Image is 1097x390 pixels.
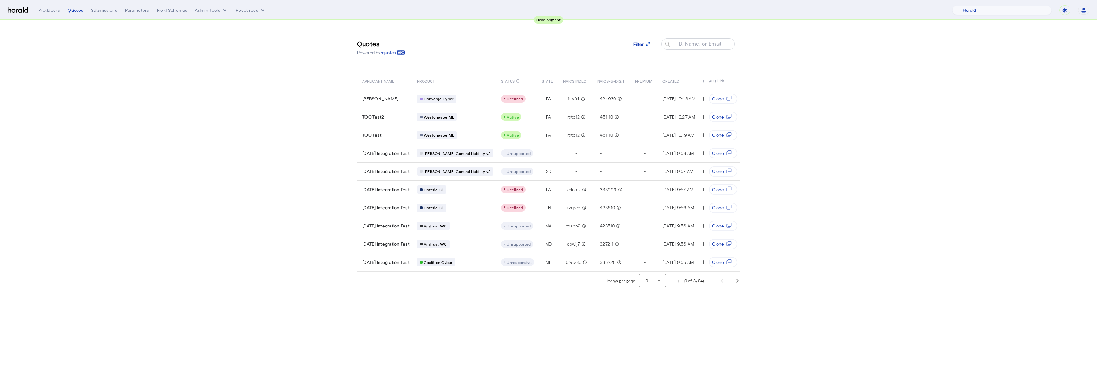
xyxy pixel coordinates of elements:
span: [DATE] 9:56 AM [703,205,735,210]
span: [DATE] 10:43 AM [703,96,736,101]
button: Filter [628,38,656,50]
button: Clone [709,221,737,231]
span: 10 [644,278,648,283]
span: Active [507,133,519,137]
span: kzqree [566,205,581,211]
span: TOC Test2 [362,114,384,120]
span: [DATE] Integration Test [362,150,409,156]
mat-icon: search [661,41,672,49]
span: Filter [633,41,644,47]
span: [DATE] Integration Test [362,259,409,265]
span: [DATE] 9:57 AM [703,169,734,174]
button: internal dropdown menu [195,7,228,13]
mat-icon: info_outline [581,205,586,211]
span: - [644,259,646,265]
span: Clone [712,132,724,138]
mat-icon: info_outline [613,114,619,120]
span: [DATE] 9:57 AM [662,187,694,192]
span: STATUS [501,77,515,84]
span: [DATE] 10:19 AM [662,132,695,138]
mat-icon: info_outline [580,114,585,120]
span: 423610 [600,205,615,211]
span: cowij7 [567,241,580,247]
span: 327211 [600,241,614,247]
span: AmTrust WC [424,223,447,228]
mat-icon: info_outline [581,223,586,229]
span: rxtb12 [567,132,580,138]
span: [DATE] 10:43 AM [662,96,696,101]
span: PA [546,132,551,138]
span: NAICS-6-DIGIT [597,77,625,84]
span: [DATE] Integration Test [362,241,409,247]
span: TOC Test [362,132,381,138]
span: TN [546,205,552,211]
span: - [644,205,646,211]
span: [DATE] 9:55 AM [703,259,735,265]
span: xqkzgz [566,186,581,193]
mat-icon: info_outline [616,259,622,265]
span: HI [547,150,551,156]
th: ACTIONS [704,72,740,90]
mat-icon: info_outline [581,259,587,265]
mat-icon: info_outline [616,96,622,102]
span: 424930 [600,96,616,102]
span: Declined [507,187,523,192]
div: Field Schemas [157,7,188,13]
span: - [600,150,602,156]
span: - [600,168,602,175]
span: Westchester ML [424,133,454,138]
button: Clone [709,184,737,195]
span: - [644,96,646,102]
span: [DATE] 9:56 AM [703,241,735,247]
mat-icon: info_outline [615,223,621,229]
span: [DATE] 9:58 AM [703,150,735,156]
div: Submissions [91,7,117,13]
span: Unsupported [507,224,531,228]
span: STATE [542,77,553,84]
span: Coterie GL [424,205,444,210]
span: rxtb12 [567,114,580,120]
span: APPLICANT NAME [362,77,394,84]
button: Clone [709,203,737,213]
span: - [644,241,646,247]
p: Powered by [357,49,405,56]
span: 62ev8b [566,259,582,265]
div: Producers [38,7,60,13]
span: UPDATED [703,77,720,84]
span: 423510 [600,223,615,229]
span: - [644,186,646,193]
span: Westchester ML [424,114,454,119]
span: Unsupported [507,169,531,174]
span: - [644,150,646,156]
span: CREATED [662,77,680,84]
span: PA [546,96,551,102]
span: Declined [507,206,523,210]
button: Resources dropdown menu [236,7,266,13]
span: [DATE] 9:56 AM [703,223,735,228]
span: 451110 [600,132,613,138]
span: [DATE] 10:27 AM [662,114,695,119]
span: AmTrust WC [424,242,447,247]
mat-icon: info_outline [581,186,586,193]
span: Clone [712,205,724,211]
span: - [575,168,577,175]
button: Clone [709,166,737,177]
span: [DATE] Integration Test [362,186,409,193]
mat-icon: info_outline [614,241,619,247]
span: Converge Cyber [424,96,454,101]
button: Clone [709,148,737,158]
div: Quotes [68,7,83,13]
span: 335220 [600,259,616,265]
span: 451110 [600,114,613,120]
span: Unresponsive [507,260,532,264]
button: Clone [709,112,737,122]
span: Unsupported [507,151,531,155]
span: ME [546,259,552,265]
button: Clone [709,94,737,104]
span: MA [545,223,552,229]
mat-icon: info_outline [580,241,586,247]
div: Parameters [125,7,149,13]
span: PREMIUM [635,77,652,84]
div: Development [534,16,563,24]
span: SD [546,168,552,175]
